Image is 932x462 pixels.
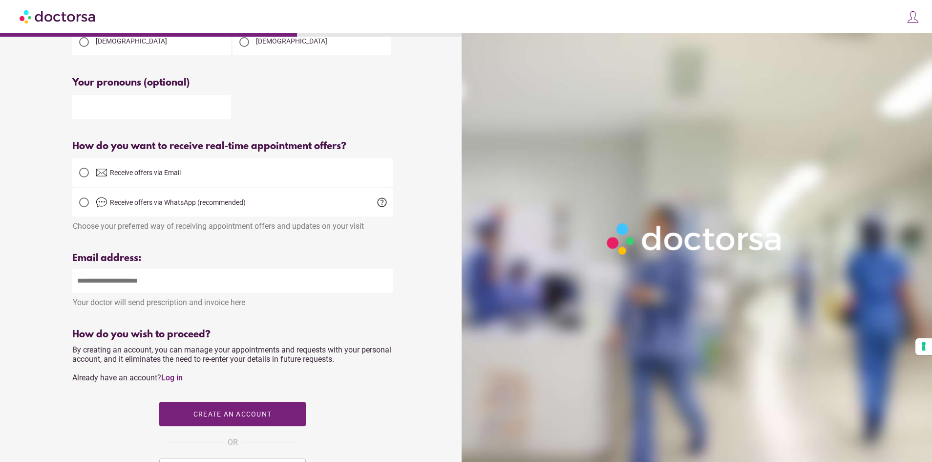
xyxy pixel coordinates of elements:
img: Logo-Doctorsa-trans-White-partial-flat.png [602,218,788,260]
div: Your pronouns (optional) [72,77,393,88]
button: Create an account [159,402,306,426]
span: [DEMOGRAPHIC_DATA] [96,37,167,45]
span: [DEMOGRAPHIC_DATA] [256,37,327,45]
button: Your consent preferences for tracking technologies [915,338,932,355]
span: Create an account [193,410,272,418]
img: icons8-customer-100.png [906,10,920,24]
div: How do you wish to proceed? [72,329,393,340]
div: Email address: [72,253,393,264]
span: By creating an account, you can manage your appointments and requests with your personal account,... [72,345,391,382]
div: How do you want to receive real-time appointment offers? [72,141,393,152]
div: Choose your preferred way of receiving appointment offers and updates on your visit [72,217,393,231]
span: OR [228,436,238,449]
span: help [376,197,388,208]
img: Doctorsa.com [20,5,97,27]
span: Receive offers via Email [110,169,181,176]
img: email [96,167,107,178]
img: chat [96,197,107,208]
div: Your doctor will send prescription and invoice here [72,293,393,307]
span: Receive offers via WhatsApp (recommended) [110,198,246,206]
a: Log in [161,373,183,382]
